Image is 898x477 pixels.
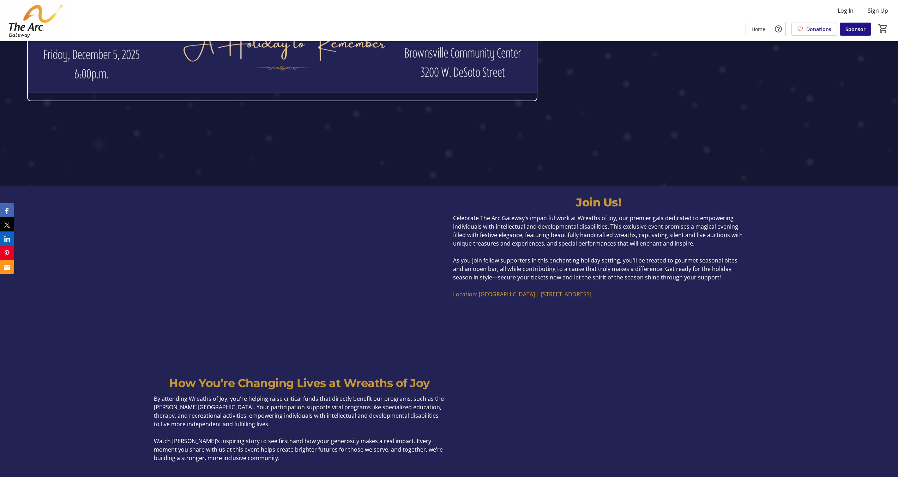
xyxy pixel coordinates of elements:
[453,290,591,298] span: Location: [GEOGRAPHIC_DATA] | [STREET_ADDRESS]
[806,25,831,33] span: Donations
[832,5,859,16] button: Log In
[877,22,890,35] button: Cart
[845,25,866,33] span: Sponsor
[154,194,445,358] img: undefined
[791,23,837,36] a: Donations
[4,3,67,38] img: The Arc Gateway 's Logo
[868,6,888,15] span: Sign Up
[154,395,444,428] span: By attending Wreaths of Joy, you're helping raise critical funds that directly benefit our progra...
[752,25,765,33] span: Home
[453,214,743,247] span: Celebrate The Arc Gateway’s impactful work at Wreaths of Joy, our premier gala dedicated to empow...
[154,437,443,462] span: Watch [PERSON_NAME]’s inspiring story to see firsthand how your generosity makes a real impact. E...
[746,23,771,36] a: Home
[576,195,621,209] strong: Join Us!
[169,376,430,390] span: How You’re Changing Lives at Wreaths of Joy
[453,256,737,281] span: As you join fellow supporters in this enchanting holiday setting, you'll be treated to gourmet se...
[840,23,871,36] a: Sponsor
[862,5,894,16] button: Sign Up
[838,6,854,15] span: Log In
[771,22,785,36] button: Help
